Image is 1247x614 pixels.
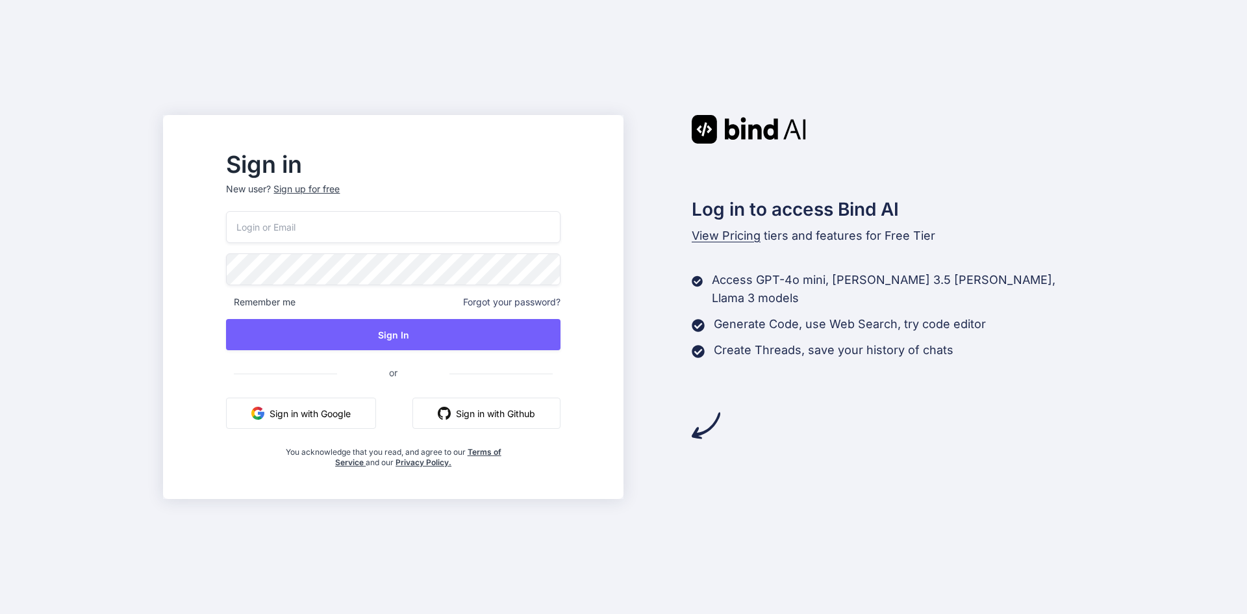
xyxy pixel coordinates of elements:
div: You acknowledge that you read, and agree to our and our [282,439,505,468]
h2: Log in to access Bind AI [692,196,1084,223]
input: Login or Email [226,211,560,243]
span: Forgot your password? [463,296,561,309]
a: Terms of Service [335,447,501,467]
button: Sign in with Github [412,398,561,429]
img: Bind AI logo [692,115,806,144]
p: Access GPT-4o mini, [PERSON_NAME] 3.5 [PERSON_NAME], Llama 3 models [712,271,1084,307]
button: Sign In [226,319,560,350]
span: Remember me [226,296,296,309]
p: New user? [226,183,560,211]
span: View Pricing [692,229,761,242]
span: or [337,357,449,389]
h2: Sign in [226,154,560,175]
img: google [251,407,264,420]
p: Generate Code, use Web Search, try code editor [714,315,986,333]
div: Sign up for free [273,183,340,196]
img: github [438,407,451,420]
a: Privacy Policy. [396,457,451,467]
img: arrow [692,411,720,440]
button: Sign in with Google [226,398,376,429]
p: Create Threads, save your history of chats [714,341,953,359]
p: tiers and features for Free Tier [692,227,1084,245]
